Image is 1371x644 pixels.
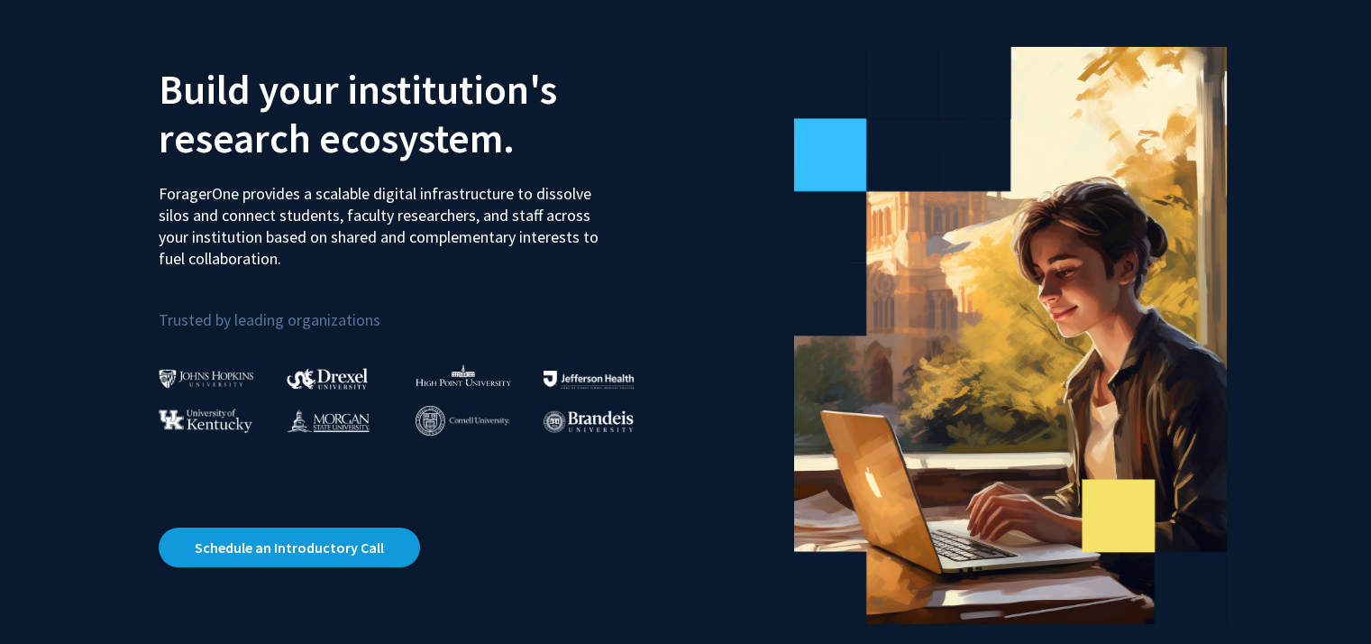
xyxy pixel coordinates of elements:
[544,410,634,433] img: Brandeis University
[14,563,77,630] iframe: Chat
[159,369,254,388] img: Johns Hopkins University
[159,528,420,567] a: Opens in a new tab
[159,284,672,334] p: Trusted by leading organizations
[159,65,672,162] h2: Build your institution's research ecosystem.
[159,409,252,433] img: University of Kentucky
[416,406,509,436] img: Cornell University
[159,170,611,270] p: ForagerOne provides a scalable digital infrastructure to dissolve silos and connect students, fac...
[544,371,634,388] img: Thomas Jefferson University
[416,364,511,386] img: High Point University
[287,409,370,432] img: Morgan State University
[287,368,368,389] img: Drexel University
